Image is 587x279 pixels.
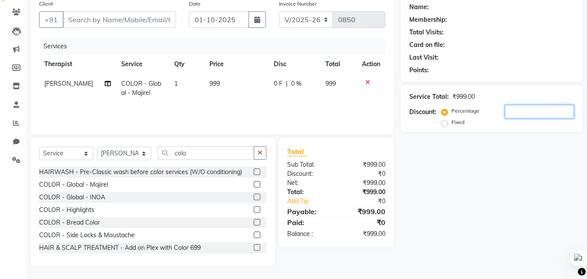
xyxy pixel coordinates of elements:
[286,79,288,88] span: |
[409,108,436,117] div: Discount:
[269,54,320,74] th: Disc
[281,217,336,228] div: Paid:
[336,206,392,217] div: ₹999.00
[357,54,385,74] th: Action
[121,80,161,97] span: COLOR - Global - Majirel
[281,188,336,197] div: Total:
[409,92,449,101] div: Service Total:
[346,197,392,206] div: ₹0
[63,11,176,28] input: Search by Name/Mobile/Email/Code
[336,217,392,228] div: ₹0
[287,147,307,156] span: Total
[281,160,336,169] div: Sub Total:
[320,54,357,74] th: Total
[39,168,242,177] div: HAIRWASH - Pre-Classic wash before color services (W/O conditioning)
[174,80,178,87] span: 1
[409,28,444,37] div: Total Visits:
[409,15,447,24] div: Membership:
[281,206,336,217] div: Payable:
[40,38,392,54] div: Services
[39,218,100,227] div: COLOR - Bread Color
[409,40,445,50] div: Card on file:
[281,197,345,206] a: Add Tip
[39,193,105,202] div: COLOR - Global - INOA
[451,118,464,126] label: Fixed
[39,231,135,240] div: COLOR - Side Locks & Moustache
[409,66,429,75] div: Points:
[336,178,392,188] div: ₹999.00
[204,54,269,74] th: Price
[39,180,108,189] div: COLOR - Global - Majirel
[39,243,201,252] div: HAIR & SCALP TREATMENT - Add on Plex with Color 699
[336,229,392,239] div: ₹999.00
[281,229,336,239] div: Balance :
[409,3,429,12] div: Name:
[169,54,204,74] th: Qty
[209,80,220,87] span: 999
[336,169,392,178] div: ₹0
[291,79,302,88] span: 0 %
[409,53,438,62] div: Last Visit:
[116,54,169,74] th: Service
[451,107,479,115] label: Percentage
[281,169,336,178] div: Discount:
[336,160,392,169] div: ₹999.00
[39,11,63,28] button: +91
[281,178,336,188] div: Net:
[39,54,116,74] th: Therapist
[158,146,254,160] input: Search or Scan
[336,188,392,197] div: ₹999.00
[39,205,94,215] div: COLOR - Highlights
[325,80,336,87] span: 999
[274,79,282,88] span: 0 F
[44,80,93,87] span: [PERSON_NAME]
[452,92,475,101] div: ₹999.00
